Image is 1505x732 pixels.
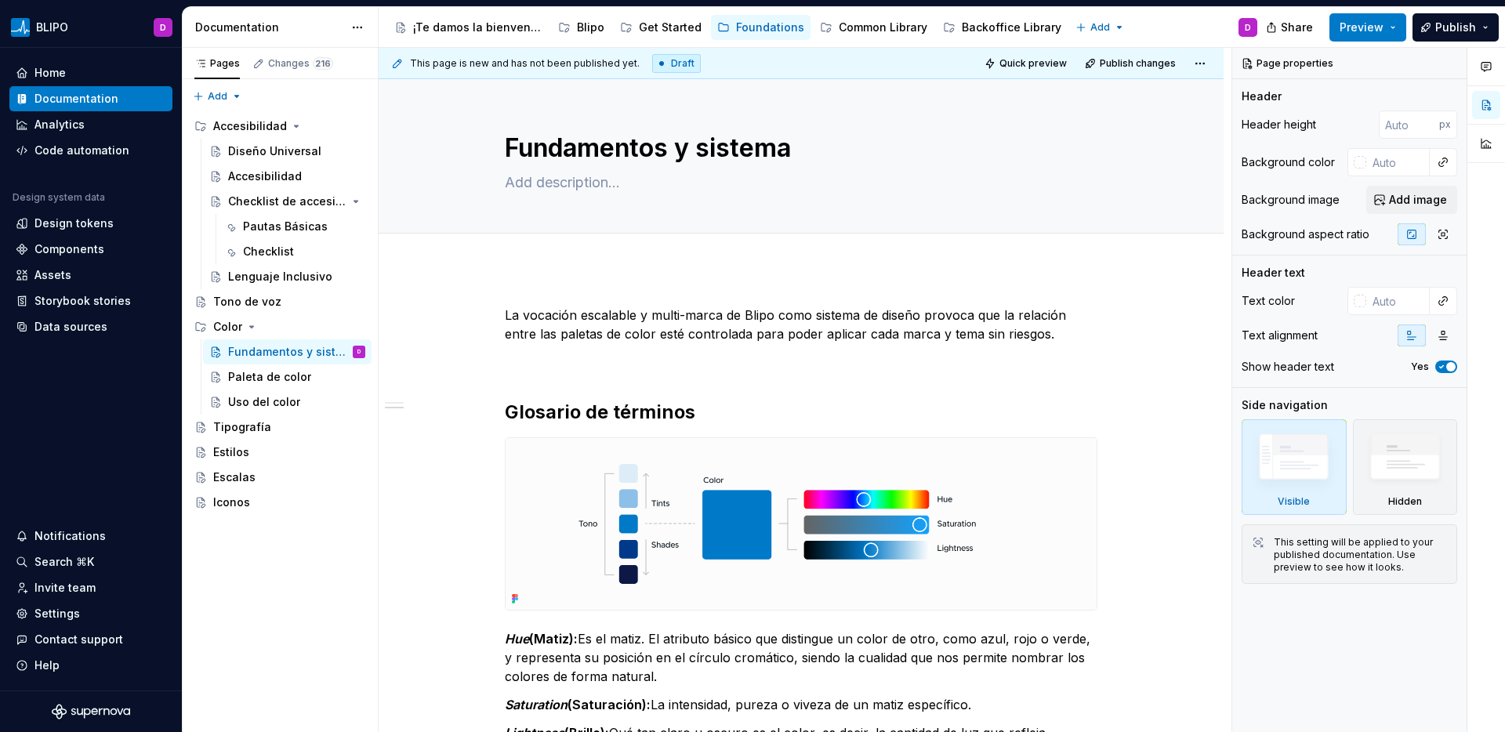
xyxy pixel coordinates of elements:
[34,267,71,283] div: Assets
[34,606,80,621] div: Settings
[9,314,172,339] a: Data sources
[671,57,694,70] span: Draft
[213,469,256,485] div: Escalas
[1242,397,1328,413] div: Side navigation
[1329,13,1406,42] button: Preview
[1411,361,1429,373] label: Yes
[203,264,372,289] a: Lenguaje Inclusivo
[228,169,302,184] div: Accesibilidad
[9,575,172,600] a: Invite team
[962,20,1061,35] div: Backoffice Library
[1245,21,1251,34] div: D
[188,465,372,490] a: Escalas
[34,632,123,647] div: Contact support
[505,629,1097,686] p: Es el matiz. El atributo básico que distingue un color de otro, como azul, rojo o verde, y repres...
[9,263,172,288] a: Assets
[34,319,107,335] div: Data sources
[937,15,1068,40] a: Backoffice Library
[1281,20,1313,35] span: Share
[9,138,172,163] a: Code automation
[639,20,702,35] div: Get Started
[9,524,172,549] button: Notifications
[1090,21,1110,34] span: Add
[736,20,804,35] div: Foundations
[1242,226,1369,242] div: Background aspect ratio
[505,306,1097,343] p: La vocación escalable y multi-marca de Blipo como sistema de diseño provoca que la relación entre...
[1242,293,1295,309] div: Text color
[1435,20,1476,35] span: Publish
[188,314,372,339] div: Color
[243,219,328,234] div: Pautas Básicas
[34,580,96,596] div: Invite team
[36,20,68,35] div: BLIPO
[9,601,172,626] a: Settings
[1071,16,1130,38] button: Add
[1388,495,1422,508] div: Hidden
[9,112,172,137] a: Analytics
[980,53,1074,74] button: Quick preview
[34,91,118,107] div: Documentation
[505,400,1097,425] h2: Glosario de términos
[505,631,529,647] em: Hue
[208,90,227,103] span: Add
[1242,117,1316,132] div: Header height
[1353,419,1458,515] div: Hidden
[9,60,172,85] a: Home
[188,490,372,515] a: Iconos
[34,143,129,158] div: Code automation
[160,21,166,34] div: D
[34,528,106,544] div: Notifications
[1340,20,1384,35] span: Preview
[577,20,604,35] div: Blipo
[388,12,1068,43] div: Page tree
[34,117,85,132] div: Analytics
[194,57,240,70] div: Pages
[388,15,549,40] a: ¡Te damos la bienvenida a Blipo!
[34,658,60,673] div: Help
[268,57,333,70] div: Changes
[502,129,1094,167] textarea: Fundamentos y sistema
[243,244,294,259] div: Checklist
[34,216,114,231] div: Design tokens
[1080,53,1183,74] button: Publish changes
[34,554,94,570] div: Search ⌘K
[1242,192,1340,208] div: Background image
[228,143,321,159] div: Diseño Universal
[52,704,130,719] svg: Supernova Logo
[505,695,1097,714] p: La intensidad, pureza o viveza de un matiz específico.
[228,269,332,284] div: Lenguaje Inclusivo
[313,57,333,70] span: 216
[213,495,250,510] div: Iconos
[1242,419,1347,515] div: Visible
[203,390,372,415] a: Uso del color
[34,293,131,309] div: Storybook stories
[505,631,578,647] strong: (Matiz):
[413,20,542,35] div: ¡Te damos la bienvenida a Blipo!
[13,191,105,204] div: Design system data
[213,444,249,460] div: Estilos
[9,653,172,678] button: Help
[34,241,104,257] div: Components
[999,57,1067,70] span: Quick preview
[218,214,372,239] a: Pautas Básicas
[1258,13,1323,42] button: Share
[1100,57,1176,70] span: Publish changes
[552,15,611,40] a: Blipo
[188,440,372,465] a: Estilos
[34,65,66,81] div: Home
[1242,89,1282,104] div: Header
[9,627,172,652] button: Contact support
[3,10,179,44] button: BLIPOD
[203,189,372,214] a: Checklist de accesibilidad
[213,419,271,435] div: Tipografía
[505,697,651,712] strong: (Saturación):
[213,319,242,335] div: Color
[1366,287,1430,315] input: Auto
[228,344,350,360] div: Fundamentos y sistema
[1389,192,1447,208] span: Add image
[505,697,568,712] em: Saturation
[188,114,372,515] div: Page tree
[1366,148,1430,176] input: Auto
[1278,495,1310,508] div: Visible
